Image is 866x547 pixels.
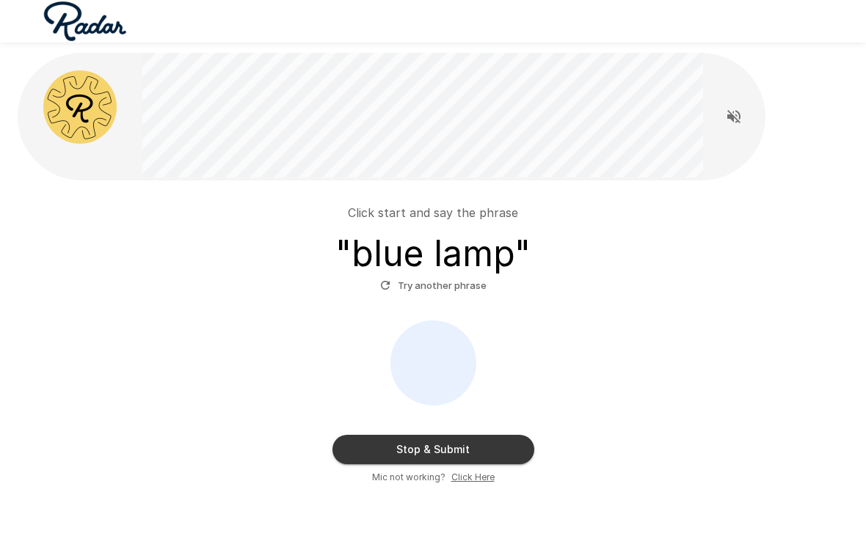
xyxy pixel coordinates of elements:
[335,233,531,274] h3: " blue lamp "
[376,274,490,297] button: Try another phrase
[719,102,749,131] button: Read questions aloud
[451,471,495,482] u: Click Here
[43,70,117,144] img: radar_avatar.png
[332,435,534,464] button: Stop & Submit
[348,204,518,221] p: Click start and say the phrase
[372,470,445,485] span: Mic not working?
